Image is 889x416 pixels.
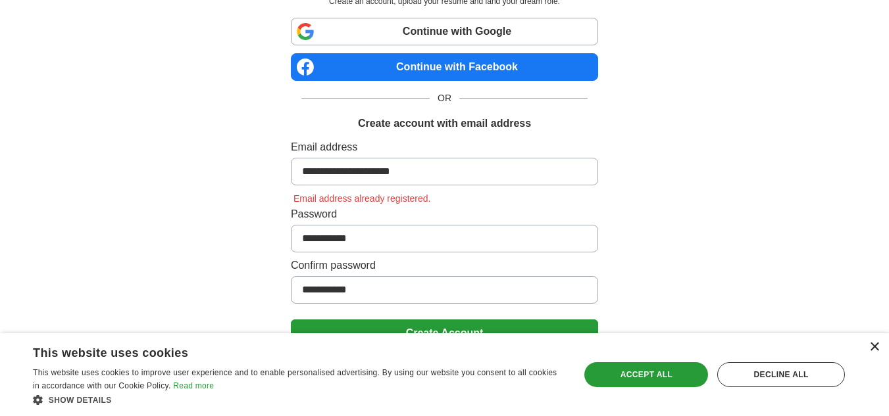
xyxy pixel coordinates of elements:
[291,53,598,81] a: Continue with Facebook
[869,342,879,352] div: Close
[291,193,434,204] span: Email address already registered.
[291,139,598,155] label: Email address
[173,381,214,390] a: Read more, opens a new window
[33,368,557,390] span: This website uses cookies to improve user experience and to enable personalised advertising. By u...
[584,362,708,387] div: Accept all
[358,116,531,131] h1: Create account with email address
[430,91,459,105] span: OR
[291,206,598,222] label: Password
[291,18,598,45] a: Continue with Google
[33,393,564,406] div: Show details
[291,319,598,347] button: Create Account
[49,396,112,405] span: Show details
[291,258,598,273] label: Confirm password
[717,362,845,387] div: Decline all
[33,341,531,361] div: This website uses cookies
